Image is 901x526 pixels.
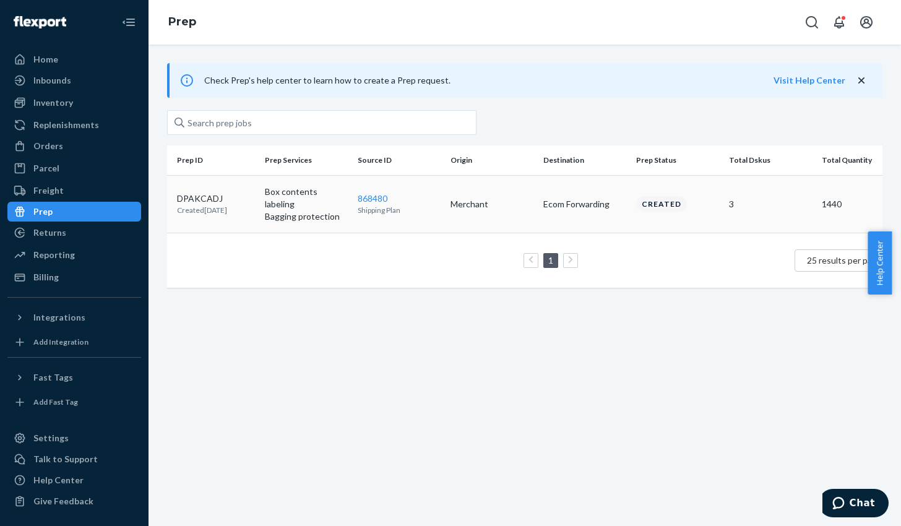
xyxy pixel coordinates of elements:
[7,71,141,90] a: Inbounds
[7,428,141,448] a: Settings
[7,245,141,265] a: Reporting
[543,198,626,210] p: Ecom Forwarding
[158,4,206,40] ol: breadcrumbs
[33,119,99,131] div: Replenishments
[33,226,66,239] div: Returns
[7,392,141,412] a: Add Fast Tag
[33,249,75,261] div: Reporting
[636,196,687,212] div: Created
[260,145,353,175] th: Prep Services
[7,308,141,327] button: Integrations
[774,74,845,87] button: Visit Help Center
[854,10,879,35] button: Open account menu
[33,453,98,465] div: Talk to Support
[446,145,538,175] th: Origin
[807,255,882,265] span: 25 results per page
[538,145,631,175] th: Destination
[33,140,63,152] div: Orders
[33,474,84,486] div: Help Center
[33,53,58,66] div: Home
[33,97,73,109] div: Inventory
[177,205,227,215] p: Created [DATE]
[33,205,53,218] div: Prep
[7,93,141,113] a: Inventory
[204,75,450,85] span: Check Prep's help center to learn how to create a Prep request.
[729,198,812,210] p: 3
[33,162,59,175] div: Parcel
[7,470,141,490] a: Help Center
[33,495,93,507] div: Give Feedback
[631,145,724,175] th: Prep Status
[168,15,196,28] a: Prep
[800,10,824,35] button: Open Search Box
[724,145,817,175] th: Total Dskus
[7,491,141,511] button: Give Feedback
[855,74,868,87] button: close
[7,449,141,469] button: Talk to Support
[33,337,88,347] div: Add Integration
[822,198,900,210] p: 1440
[7,136,141,156] a: Orders
[33,432,69,444] div: Settings
[7,332,141,352] a: Add Integration
[167,145,260,175] th: Prep ID
[33,397,78,407] div: Add Fast Tag
[358,205,441,215] p: Shipping Plan
[358,193,387,204] a: 868480
[868,231,892,295] button: Help Center
[7,181,141,200] a: Freight
[177,192,227,205] p: DPAKCADJ
[7,267,141,287] a: Billing
[265,186,348,210] p: Box contents labeling
[7,50,141,69] a: Home
[450,198,533,210] p: Merchant
[116,10,141,35] button: Close Navigation
[7,158,141,178] a: Parcel
[14,16,66,28] img: Flexport logo
[33,74,71,87] div: Inbounds
[827,10,851,35] button: Open notifications
[822,489,889,520] iframe: Opens a widget where you can chat to one of our agents
[7,115,141,135] a: Replenishments
[7,368,141,387] button: Fast Tags
[265,210,348,223] p: Bagging protection
[33,271,59,283] div: Billing
[353,145,446,175] th: Source ID
[33,311,85,324] div: Integrations
[33,371,73,384] div: Fast Tags
[546,255,556,265] a: Page 1 is your current page
[33,184,64,197] div: Freight
[167,110,476,135] input: Search prep jobs
[7,202,141,222] a: Prep
[7,223,141,243] a: Returns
